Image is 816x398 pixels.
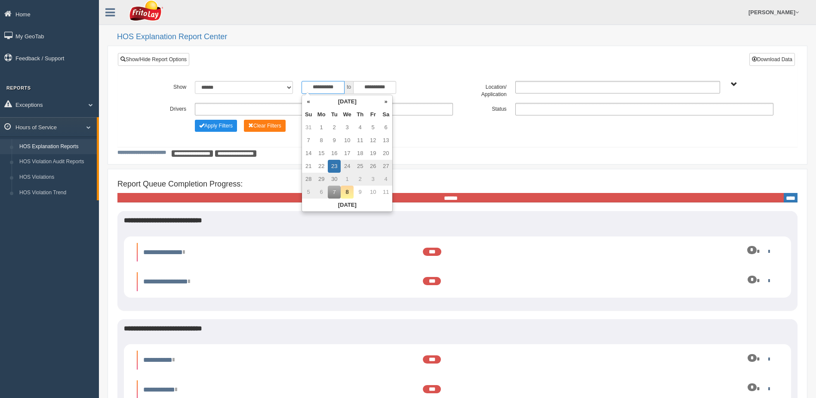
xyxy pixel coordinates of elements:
[117,33,807,41] h2: HOS Explanation Report Center
[328,147,341,160] td: 16
[328,186,341,199] td: 7
[366,121,379,134] td: 5
[137,103,191,113] label: Drivers
[302,160,315,173] td: 21
[366,173,379,186] td: 3
[749,53,795,66] button: Download Data
[328,121,341,134] td: 2
[354,108,366,121] th: Th
[244,120,286,132] button: Change Filter Options
[366,134,379,147] td: 12
[302,173,315,186] td: 28
[302,121,315,134] td: 31
[302,186,315,199] td: 5
[315,95,379,108] th: [DATE]
[15,185,97,201] a: HOS Violation Trend
[354,160,366,173] td: 25
[328,173,341,186] td: 30
[315,121,328,134] td: 1
[354,186,366,199] td: 9
[354,134,366,147] td: 11
[354,173,366,186] td: 2
[379,160,392,173] td: 27
[341,121,354,134] td: 3
[341,108,354,121] th: We
[366,147,379,160] td: 19
[315,108,328,121] th: Mo
[137,243,778,262] li: Expand
[302,95,315,108] th: «
[341,173,354,186] td: 1
[302,199,392,211] th: [DATE]
[379,134,392,147] td: 13
[354,121,366,134] td: 4
[341,186,354,199] td: 8
[345,81,353,94] span: to
[366,108,379,121] th: Fr
[328,134,341,147] td: 9
[366,186,379,199] td: 10
[15,154,97,170] a: HOS Violation Audit Reports
[379,121,392,134] td: 6
[379,108,392,121] th: Sa
[15,139,97,155] a: HOS Explanation Reports
[137,272,778,291] li: Expand
[379,186,392,199] td: 11
[341,134,354,147] td: 10
[137,81,191,91] label: Show
[457,81,511,99] label: Location/ Application
[195,120,237,132] button: Change Filter Options
[354,147,366,160] td: 18
[341,160,354,173] td: 24
[118,53,189,66] a: Show/Hide Report Options
[302,147,315,160] td: 14
[379,173,392,186] td: 4
[315,147,328,160] td: 15
[117,180,798,189] h4: Report Queue Completion Progress:
[315,173,328,186] td: 29
[315,160,328,173] td: 22
[302,108,315,121] th: Su
[379,95,392,108] th: »
[15,170,97,185] a: HOS Violations
[328,108,341,121] th: Tu
[302,134,315,147] td: 7
[137,351,778,370] li: Expand
[366,160,379,173] td: 26
[315,186,328,199] td: 6
[315,134,328,147] td: 8
[341,147,354,160] td: 17
[379,147,392,160] td: 20
[457,103,511,113] label: Status
[328,160,341,173] td: 23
